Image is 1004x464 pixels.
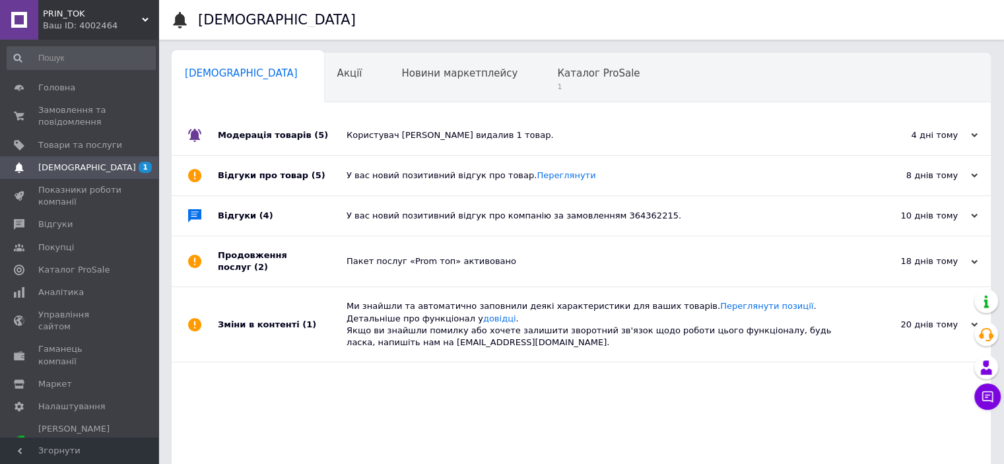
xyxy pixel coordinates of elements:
div: Пакет послуг «Prom топ» активовано [347,255,846,267]
div: Модерація товарів [218,116,347,155]
span: Новини маркетплейсу [401,67,518,79]
div: Продовження послуг [218,236,347,286]
div: Ми знайшли та автоматично заповнили деякі характеристики для ваших товарів. . Детальніше про функ... [347,300,846,348]
span: Каталог ProSale [38,264,110,276]
a: довідці [483,314,516,323]
span: 1 [557,82,640,92]
span: Гаманець компанії [38,343,122,367]
span: Управління сайтом [38,309,122,333]
span: (5) [312,170,325,180]
span: (1) [302,319,316,329]
input: Пошук [7,46,156,70]
div: Ваш ID: 4002464 [43,20,158,32]
span: [DEMOGRAPHIC_DATA] [185,67,298,79]
a: Переглянути [537,170,595,180]
span: PRIN_TOK [43,8,142,20]
span: Головна [38,82,75,94]
span: Замовлення та повідомлення [38,104,122,128]
div: Зміни в контенті [218,287,347,362]
span: [PERSON_NAME] та рахунки [38,423,122,459]
span: Акції [337,67,362,79]
div: Відгуки [218,196,347,236]
span: Налаштування [38,401,106,413]
span: Відгуки [38,218,73,230]
span: (5) [314,130,328,140]
div: Відгуки про товар [218,156,347,195]
div: 10 днів тому [846,210,978,222]
button: Чат з покупцем [974,383,1001,410]
a: Переглянути позиції [720,301,813,311]
span: (4) [259,211,273,220]
div: У вас новий позитивний відгук про компанію за замовленням 364362215. [347,210,846,222]
span: Товари та послуги [38,139,122,151]
span: (2) [254,262,268,272]
span: Маркет [38,378,72,390]
span: [DEMOGRAPHIC_DATA] [38,162,136,174]
span: Каталог ProSale [557,67,640,79]
span: 1 [139,162,152,173]
div: Користувач [PERSON_NAME] видалив 1 товар. [347,129,846,141]
div: 4 дні тому [846,129,978,141]
div: 8 днів тому [846,170,978,182]
div: 18 днів тому [846,255,978,267]
span: Покупці [38,242,74,253]
span: Показники роботи компанії [38,184,122,208]
h1: [DEMOGRAPHIC_DATA] [198,12,356,28]
div: 20 днів тому [846,319,978,331]
span: Аналітика [38,286,84,298]
div: У вас новий позитивний відгук про товар. [347,170,846,182]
